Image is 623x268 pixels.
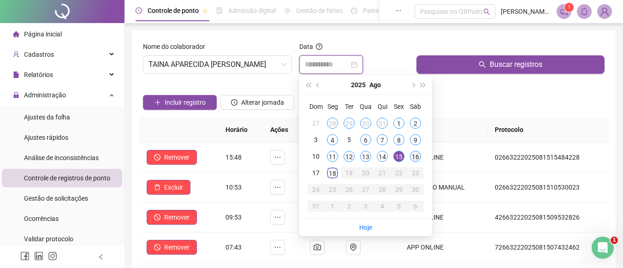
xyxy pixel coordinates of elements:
button: next-year [408,76,418,94]
span: stop [154,154,160,161]
span: Relatórios [24,71,53,78]
button: Remover [147,210,197,225]
span: ellipsis [395,7,402,14]
td: 2025-08-07 [374,131,391,148]
td: 2025-08-06 [357,131,374,148]
div: 31 [377,118,388,129]
span: TAINA APARECIDA ANTUNES DOS SANTOS [148,56,286,73]
a: Hoje [359,224,372,231]
div: 5 [393,201,404,212]
div: 15 [393,151,404,162]
div: 26 [344,184,355,195]
div: 4 [327,134,338,145]
th: Ter [341,98,357,115]
span: clock-circle [136,7,142,14]
div: 14 [377,151,388,162]
div: 12 [344,151,355,162]
span: 15:48 [225,154,242,161]
div: 8 [393,134,404,145]
span: camera [314,244,321,251]
td: 2025-08-26 [341,181,357,198]
span: instagram [48,251,57,261]
td: 2025-08-03 [308,131,324,148]
span: Ajustes da folha [24,113,70,121]
td: 2025-08-23 [407,165,424,181]
td: 2025-07-27 [308,115,324,131]
td: 2025-08-16 [407,148,424,165]
td: 02663222025081510530023 [487,173,608,202]
div: 28 [327,118,338,129]
div: 16 [410,151,421,162]
td: 2025-09-06 [407,198,424,214]
span: Buscar registros [490,59,542,70]
td: 2025-07-29 [341,115,357,131]
span: Remover [164,212,190,222]
td: 2025-08-19 [341,165,357,181]
span: ellipsis [274,214,281,221]
td: 2025-08-13 [357,148,374,165]
div: 21 [377,167,388,179]
span: lock [13,92,19,98]
div: 25 [327,184,338,195]
div: 10 [310,151,321,162]
div: 1 [327,201,338,212]
span: Ajustes rápidos [24,134,68,141]
div: 4 [377,201,388,212]
span: Incluir registro [165,97,206,107]
span: 10:53 [225,184,242,191]
th: Protocolo [487,117,608,143]
td: 2025-08-27 [357,181,374,198]
div: 2 [344,201,355,212]
span: stop [154,214,160,220]
img: 75005 [598,5,611,18]
td: 2025-07-30 [357,115,374,131]
td: 2025-08-05 [341,131,357,148]
td: 2025-08-25 [324,181,341,198]
td: 72663222025081507432462 [487,232,608,262]
button: Buscar registros [416,55,605,74]
td: 2025-08-24 [308,181,324,198]
td: 2025-08-04 [324,131,341,148]
span: search [479,61,486,68]
sup: 1 [564,3,574,12]
th: Horário [218,117,263,143]
span: Cadastros [24,51,54,58]
td: 2025-08-28 [374,181,391,198]
span: bell [580,7,588,16]
td: 2025-08-01 [391,115,407,131]
button: super-next-year [418,76,428,94]
span: pushpin [202,8,208,14]
div: 7 [377,134,388,145]
td: 2025-08-22 [391,165,407,181]
div: 13 [360,151,371,162]
button: super-prev-year [303,76,313,94]
th: Dom [308,98,324,115]
td: 2025-08-02 [407,115,424,131]
span: Remover [164,242,190,252]
span: left [98,254,104,260]
div: 27 [310,118,321,129]
td: APP ONLINE [399,143,488,173]
td: 2025-09-02 [341,198,357,214]
span: Remover [164,152,190,162]
div: 3 [360,201,371,212]
td: 2025-08-30 [407,181,424,198]
td: 2025-09-03 [357,198,374,214]
button: Excluir [147,180,190,195]
button: Remover [147,150,197,165]
div: 19 [344,167,355,179]
span: clock-circle [231,99,237,106]
td: 2025-07-31 [374,115,391,131]
div: 22 [393,167,404,179]
div: 24 [310,184,321,195]
span: 1 [568,4,571,11]
span: Gestão de solicitações [24,195,88,202]
span: file [13,71,19,78]
span: 07:43 [225,244,242,251]
div: 5 [344,134,355,145]
td: 2025-08-15 [391,148,407,165]
div: 30 [410,184,421,195]
td: 2025-08-17 [308,165,324,181]
a: Alterar jornada [220,100,294,107]
div: 3 [310,134,321,145]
